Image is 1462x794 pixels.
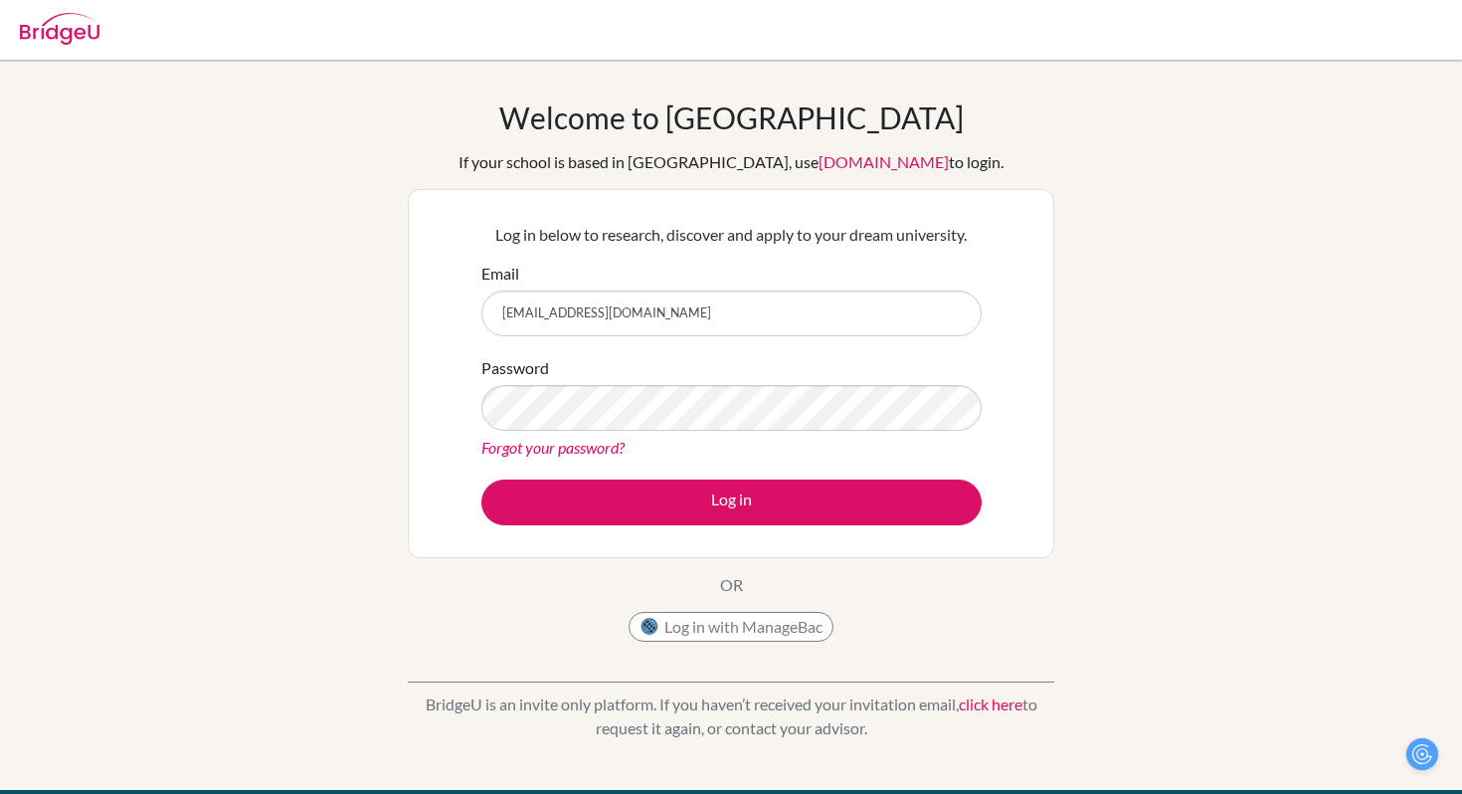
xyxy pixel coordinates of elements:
[481,223,982,247] p: Log in below to research, discover and apply to your dream university.
[629,612,833,642] button: Log in with ManageBac
[481,438,625,457] a: Forgot your password?
[458,150,1004,174] div: If your school is based in [GEOGRAPHIC_DATA], use to login.
[959,695,1022,713] a: click here
[481,356,549,380] label: Password
[408,693,1054,740] p: BridgeU is an invite only platform. If you haven’t received your invitation email, to request it ...
[481,480,982,525] button: Log in
[499,99,964,135] h1: Welcome to [GEOGRAPHIC_DATA]
[720,573,743,597] p: OR
[481,262,519,286] label: Email
[819,152,949,171] a: [DOMAIN_NAME]
[20,13,99,45] img: Bridge-U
